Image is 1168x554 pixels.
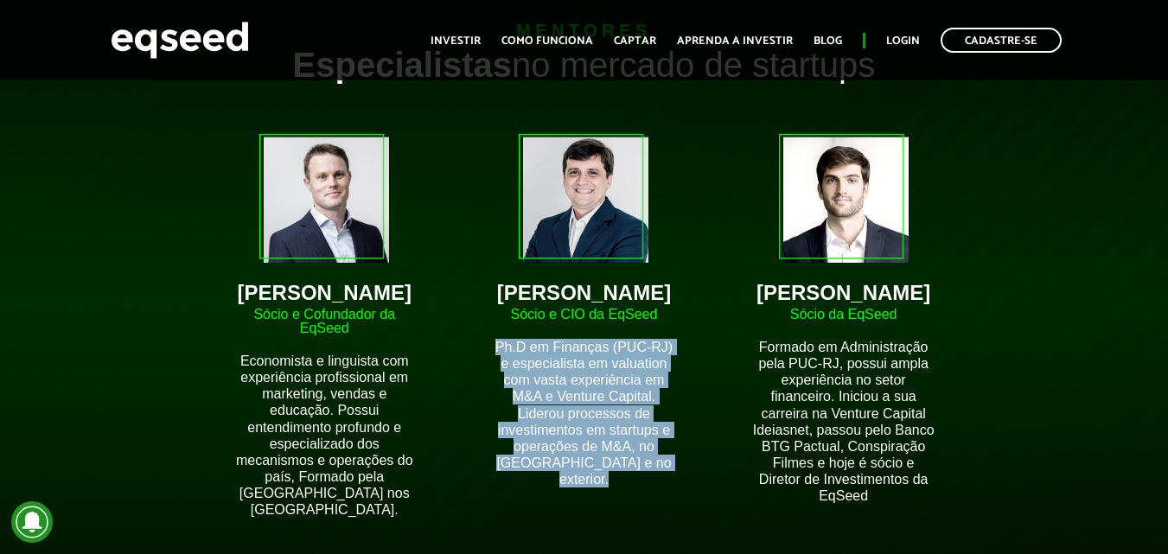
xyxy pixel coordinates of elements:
img: foto-brian.png [259,134,389,263]
div: [PERSON_NAME] [753,283,935,303]
a: Cadastre-se [941,28,1062,53]
p: Ph.D em Finanças (PUC-RJ) e especialista em valuation com vasta experiência em M&A e Venture Capi... [493,339,674,488]
img: foto-igor.png [519,134,648,263]
div: [PERSON_NAME] [493,283,674,303]
a: Login [886,35,920,47]
div: Sócio da EqSeed [753,308,935,322]
a: Blog [814,35,842,47]
div: Sócio e Cofundador da EqSeed [233,308,415,335]
a: Como funciona [501,35,593,47]
a: Investir [431,35,481,47]
div: Sócio e CIO da EqSeed [493,308,674,322]
a: Captar [614,35,656,47]
div: no mercado de startups [207,48,961,82]
img: EqSeed [111,17,249,63]
a: Aprenda a investir [677,35,793,47]
img: foto-ant.png [779,134,909,263]
div: [PERSON_NAME] [233,283,415,303]
p: Formado em Administração pela PUC-RJ, possui ampla experiência no setor financeiro. Iniciou a sua... [753,339,935,505]
p: Economista e linguista com experiência profissional em marketing, vendas e educação. Possui enten... [233,353,415,519]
